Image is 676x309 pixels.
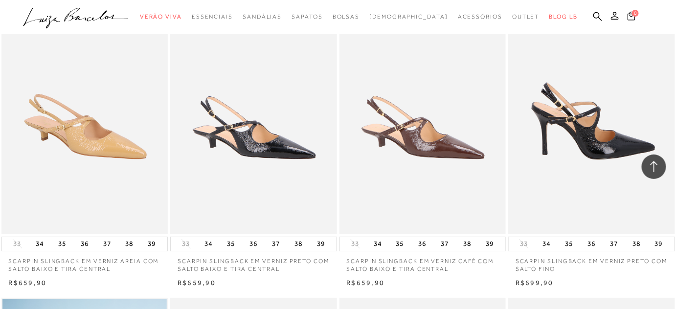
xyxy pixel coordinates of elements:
[632,10,639,17] span: 0
[607,237,621,251] button: 37
[100,237,114,251] button: 37
[369,8,448,26] a: noSubCategoriesText
[458,8,502,26] a: noSubCategoriesText
[458,13,502,20] span: Acessórios
[292,8,322,26] a: noSubCategoriesText
[247,237,260,251] button: 36
[333,13,360,20] span: Bolsas
[145,237,158,251] button: 39
[347,279,385,287] span: R$659,90
[483,237,496,251] button: 39
[224,237,238,251] button: 35
[178,279,216,287] span: R$659,90
[540,237,553,251] button: 34
[512,8,540,26] a: noSubCategoriesText
[516,279,554,287] span: R$699,90
[123,237,136,251] button: 38
[512,13,540,20] span: Outlet
[549,8,578,26] a: BLOG LB
[652,237,666,251] button: 39
[192,8,233,26] a: noSubCategoriesText
[348,239,362,248] button: 33
[78,237,91,251] button: 36
[140,13,182,20] span: Verão Viva
[562,237,576,251] button: 35
[55,237,69,251] button: 35
[192,13,233,20] span: Essenciais
[508,251,675,274] a: SCARPIN SLINGBACK EM VERNIZ PRETO COM SALTO FINO
[339,251,506,274] a: SCARPIN SLINGBACK EM VERNIZ CAFÉ COM SALTO BAIXO E TIRA CENTRAL
[333,8,360,26] a: noSubCategoriesText
[10,239,24,248] button: 33
[314,237,328,251] button: 39
[9,279,47,287] span: R$659,90
[416,237,429,251] button: 36
[243,13,282,20] span: Sandálias
[292,237,305,251] button: 38
[517,239,531,248] button: 33
[461,237,474,251] button: 38
[438,237,452,251] button: 37
[170,251,337,274] a: SCARPIN SLINGBACK EM VERNIZ PRETO COM SALTO BAIXO E TIRA CENTRAL
[33,237,46,251] button: 34
[585,237,598,251] button: 36
[292,13,322,20] span: Sapatos
[393,237,407,251] button: 35
[369,13,448,20] span: [DEMOGRAPHIC_DATA]
[202,237,215,251] button: 34
[549,13,578,20] span: BLOG LB
[179,239,193,248] button: 33
[269,237,283,251] button: 37
[1,251,168,274] a: SCARPIN SLINGBACK EM VERNIZ AREIA COM SALTO BAIXO E TIRA CENTRAL
[625,11,638,24] button: 0
[243,8,282,26] a: noSubCategoriesText
[140,8,182,26] a: noSubCategoriesText
[630,237,643,251] button: 38
[371,237,384,251] button: 34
